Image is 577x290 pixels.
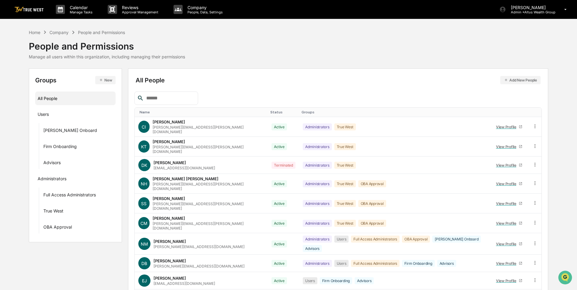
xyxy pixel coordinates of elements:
[320,277,352,284] div: Firm Onboarding
[493,219,525,228] a: View Profile
[15,7,44,12] img: logo
[303,180,332,187] div: Administrators
[50,77,75,83] span: Attestations
[43,224,72,232] div: OBA Approval
[358,220,386,227] div: OBA Approval
[136,76,541,84] div: All People
[142,124,146,129] span: CI
[141,163,147,168] span: DK
[432,236,481,243] div: [PERSON_NAME] Onboard
[303,143,332,150] div: Administrators
[35,76,116,84] div: Groups
[334,260,349,267] div: Users
[493,259,525,268] a: View Profile
[29,36,185,52] div: People and Permissions
[334,162,356,169] div: True West
[153,182,264,191] div: [PERSON_NAME][EMAIL_ADDRESS][PERSON_NAME][DOMAIN_NAME]
[153,216,185,221] div: [PERSON_NAME]
[21,53,77,57] div: We're available if you need us!
[154,244,245,249] div: [PERSON_NAME][EMAIL_ADDRESS][DOMAIN_NAME]
[65,5,96,10] p: Calendar
[141,241,148,247] span: NM
[493,122,525,132] a: View Profile
[154,281,215,286] div: [EMAIL_ADDRESS][DOMAIN_NAME]
[272,143,287,150] div: Active
[153,119,185,124] div: [PERSON_NAME]
[493,161,525,170] a: View Profile
[272,162,295,169] div: Terminated
[303,220,332,227] div: Administrators
[154,239,186,244] div: [PERSON_NAME]
[334,200,356,207] div: True West
[140,110,266,114] div: Toggle SortBy
[140,221,147,226] span: CM
[153,176,218,181] div: [PERSON_NAME] [PERSON_NAME]
[4,86,41,97] a: 🔎Data Lookup
[303,245,322,252] div: Advisors
[43,103,73,108] a: Powered byPylon
[303,260,332,267] div: Administrators
[43,160,61,167] div: Advisors
[492,110,526,114] div: Toggle SortBy
[153,145,264,154] div: [PERSON_NAME][EMAIL_ADDRESS][PERSON_NAME][DOMAIN_NAME]
[154,258,186,263] div: [PERSON_NAME]
[42,74,78,85] a: 🗄️Attestations
[272,277,287,284] div: Active
[117,5,161,10] p: Reviews
[272,240,287,247] div: Active
[49,30,69,35] div: Company
[493,276,525,285] a: View Profile
[493,179,525,188] a: View Profile
[303,162,332,169] div: Administrators
[154,160,186,165] div: [PERSON_NAME]
[558,270,574,286] iframe: Open customer support
[154,276,186,281] div: [PERSON_NAME]
[334,143,356,150] div: True West
[272,200,287,207] div: Active
[153,196,185,201] div: [PERSON_NAME]
[334,236,349,243] div: Users
[496,221,519,226] div: View Profile
[95,76,116,84] button: New
[493,142,525,151] a: View Profile
[302,110,487,114] div: Toggle SortBy
[358,180,386,187] div: OBA Approval
[154,166,215,170] div: [EMAIL_ADDRESS][DOMAIN_NAME]
[506,5,555,10] p: [PERSON_NAME]
[272,123,287,130] div: Active
[6,77,11,82] div: 🖐️
[351,236,400,243] div: Full Access Administrators
[303,123,332,130] div: Administrators
[141,144,147,149] span: KT
[351,260,400,267] div: Full Access Administrators
[496,242,519,246] div: View Profile
[506,10,555,14] p: Admin • Altus Wealth Group
[4,74,42,85] a: 🖐️Preclearance
[38,93,113,103] div: All People
[60,103,73,108] span: Pylon
[303,200,332,207] div: Administrators
[272,220,287,227] div: Active
[6,47,17,57] img: 1746055101610-c473b297-6a78-478c-a979-82029cc54cd1
[65,10,96,14] p: Manage Tasks
[270,110,297,114] div: Toggle SortBy
[78,30,125,35] div: People and Permissions
[29,54,185,59] div: Manage all users within this organization, including managing their permissions
[272,260,287,267] div: Active
[29,30,40,35] div: Home
[12,88,38,94] span: Data Lookup
[493,239,525,249] a: View Profile
[334,180,356,187] div: True West
[43,192,96,199] div: Full Access Administrators
[43,144,77,151] div: Firm Onboarding
[103,48,110,56] button: Start new chat
[153,125,264,134] div: [PERSON_NAME][EMAIL_ADDRESS][PERSON_NAME][DOMAIN_NAME]
[183,10,226,14] p: People, Data, Settings
[153,202,264,211] div: [PERSON_NAME][EMAIL_ADDRESS][PERSON_NAME][DOMAIN_NAME]
[12,77,39,83] span: Preclearance
[142,278,147,283] span: EJ
[6,13,110,22] p: How can we help?
[141,201,147,206] span: SS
